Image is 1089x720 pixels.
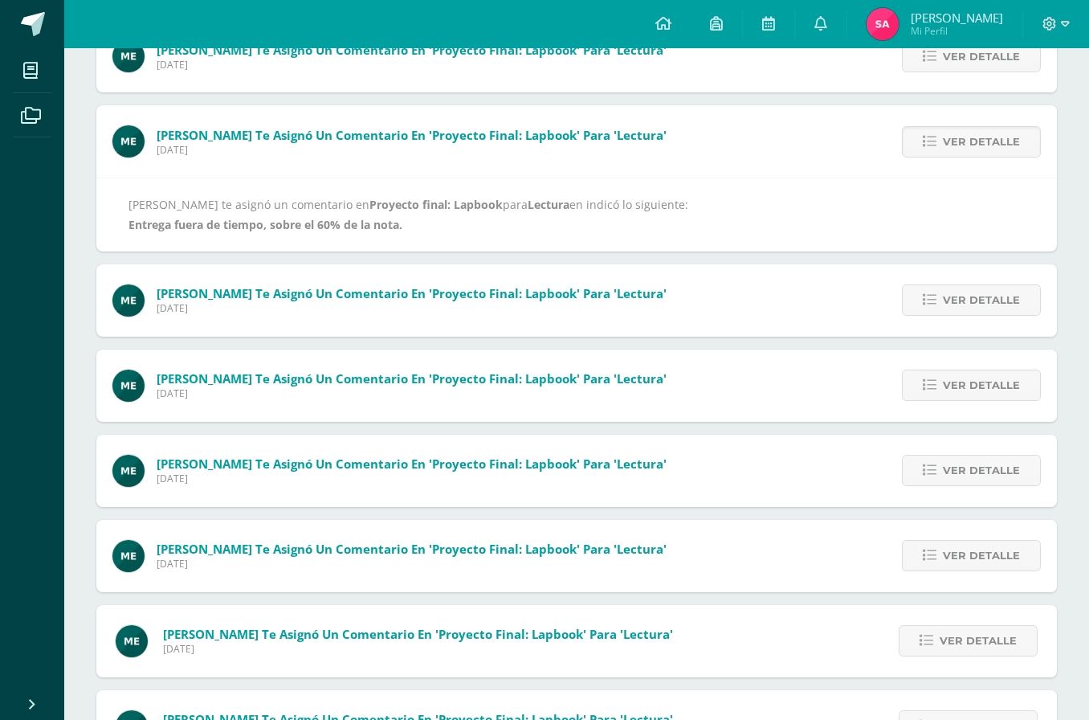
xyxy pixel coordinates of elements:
span: Ver detalle [940,626,1017,656]
img: e5319dee200a4f57f0a5ff00aaca67bb.png [112,540,145,572]
img: e5319dee200a4f57f0a5ff00aaca67bb.png [112,455,145,487]
span: [PERSON_NAME] [911,10,1003,26]
span: [PERSON_NAME] te asignó un comentario en 'Proyecto final: Lapbook' para 'Lectura' [157,127,667,143]
span: [DATE] [157,58,667,72]
span: Mi Perfil [911,24,1003,38]
img: e5319dee200a4f57f0a5ff00aaca67bb.png [112,40,145,72]
span: [PERSON_NAME] te asignó un comentario en 'Proyecto final: Lapbook' para 'Lectura' [157,285,667,301]
span: [PERSON_NAME] te asignó un comentario en 'Proyecto final: Lapbook' para 'Lectura' [157,456,667,472]
span: [DATE] [157,557,667,571]
img: e5319dee200a4f57f0a5ff00aaca67bb.png [112,370,145,402]
span: Ver detalle [943,285,1020,315]
span: [DATE] [157,143,667,157]
span: [DATE] [163,642,673,656]
img: 19aa36522d0c0656ae8360603ffac232.png [867,8,899,40]
span: [DATE] [157,387,667,400]
span: Ver detalle [943,42,1020,72]
img: e5319dee200a4f57f0a5ff00aaca67bb.png [112,284,145,317]
span: Ver detalle [943,127,1020,157]
span: Ver detalle [943,456,1020,485]
span: [PERSON_NAME] te asignó un comentario en 'Proyecto final: Lapbook' para 'Lectura' [157,370,667,387]
img: e5319dee200a4f57f0a5ff00aaca67bb.png [116,625,148,657]
b: Entrega fuera de tiempo, sobre el 60% de la nota. [128,217,402,232]
span: Ver detalle [943,370,1020,400]
b: Lectura [528,197,569,212]
img: e5319dee200a4f57f0a5ff00aaca67bb.png [112,125,145,157]
span: [DATE] [157,301,667,315]
span: [PERSON_NAME] te asignó un comentario en 'Proyecto final: Lapbook' para 'Lectura' [157,541,667,557]
span: [PERSON_NAME] te asignó un comentario en 'Proyecto final: Lapbook' para 'Lectura' [163,626,673,642]
b: Proyecto final: Lapbook [369,197,503,212]
div: [PERSON_NAME] te asignó un comentario en para en indicó lo siguiente: [128,194,1025,235]
span: Ver detalle [943,541,1020,571]
span: [DATE] [157,472,667,485]
span: [PERSON_NAME] te asignó un comentario en 'Proyecto final: Lapbook' para 'Lectura' [157,42,667,58]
